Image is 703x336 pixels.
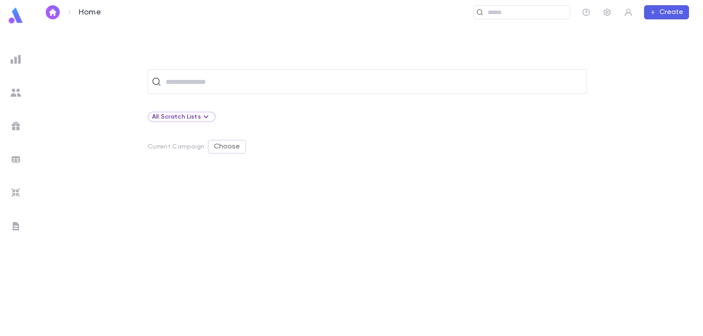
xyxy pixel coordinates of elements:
img: reports_grey.c525e4749d1bce6a11f5fe2a8de1b229.svg [11,54,21,65]
img: imports_grey.530a8a0e642e233f2baf0ef88e8c9fcb.svg [11,188,21,198]
img: letters_grey.7941b92b52307dd3b8a917253454ce1c.svg [11,221,21,231]
img: logo [7,7,25,24]
img: students_grey.60c7aba0da46da39d6d829b817ac14fc.svg [11,87,21,98]
div: All Scratch Lists [148,112,216,122]
button: Choose [208,140,246,154]
div: All Scratch Lists [152,112,211,122]
img: batches_grey.339ca447c9d9533ef1741baa751efc33.svg [11,154,21,165]
p: Home [79,7,101,17]
img: home_white.a664292cf8c1dea59945f0da9f25487c.svg [47,9,58,16]
img: campaigns_grey.99e729a5f7ee94e3726e6486bddda8f1.svg [11,121,21,131]
p: Current Campaign [148,143,204,150]
button: Create [644,5,689,19]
